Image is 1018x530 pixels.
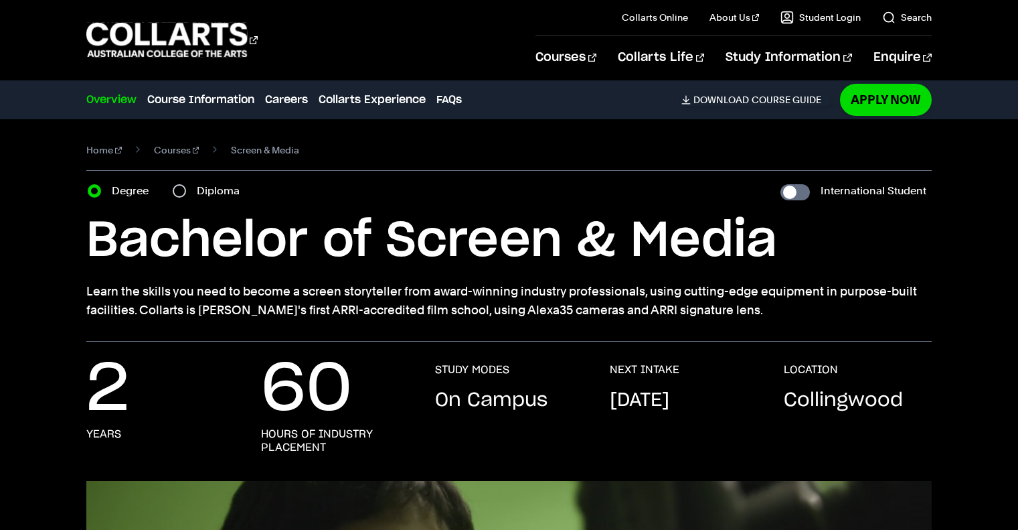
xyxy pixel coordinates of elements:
p: 60 [261,363,352,417]
label: Degree [112,182,157,200]
h3: years [86,427,121,441]
a: Courses [535,36,596,80]
a: Home [86,141,122,159]
h3: LOCATION [784,363,838,377]
label: Diploma [197,182,248,200]
a: Student Login [780,11,861,24]
p: 2 [86,363,129,417]
a: FAQs [436,92,462,108]
a: Search [882,11,932,24]
p: [DATE] [610,387,669,414]
label: International Student [821,182,926,200]
h3: STUDY MODES [435,363,509,377]
div: Go to homepage [86,21,258,59]
p: Collingwood [784,387,903,414]
a: DownloadCourse Guide [681,94,832,106]
span: Download [693,94,749,106]
a: Overview [86,92,137,108]
h3: hours of industry placement [261,427,408,454]
a: Collarts Experience [319,92,426,108]
a: About Us [709,11,759,24]
a: Collarts Online [622,11,688,24]
p: Learn the skills you need to become a screen storyteller from award-winning industry professional... [86,282,931,320]
h1: Bachelor of Screen & Media [86,211,931,271]
a: Study Information [726,36,851,80]
p: On Campus [435,387,547,414]
a: Enquire [873,36,932,80]
a: Courses [154,141,199,159]
a: Apply Now [840,84,932,115]
a: Collarts Life [618,36,704,80]
a: Careers [265,92,308,108]
span: Screen & Media [231,141,299,159]
h3: NEXT INTAKE [610,363,679,377]
a: Course Information [147,92,254,108]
